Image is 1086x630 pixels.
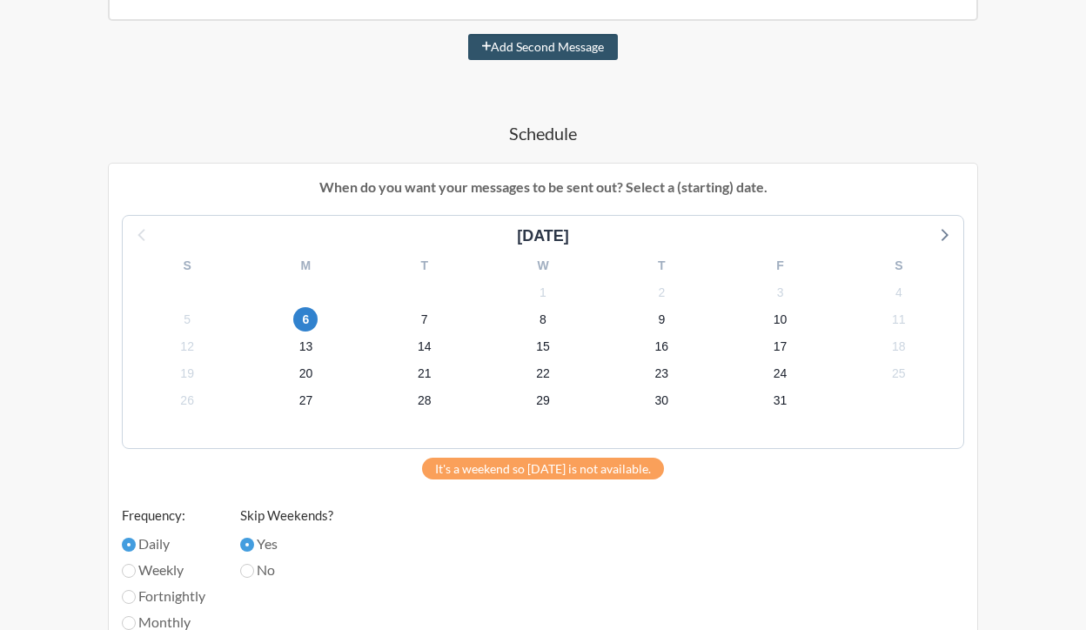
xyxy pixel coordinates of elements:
span: Thursday, November 6, 2025 [293,307,318,332]
label: Weekly [122,560,205,580]
div: S [840,252,958,279]
span: Tuesday, November 4, 2025 [887,280,911,305]
span: Friday, November 7, 2025 [412,307,437,332]
span: Sunday, November 9, 2025 [649,307,674,332]
span: Wednesday, November 5, 2025 [175,307,199,332]
div: It's a weekend so [DATE] is not available. [422,458,664,479]
span: Tuesday, November 25, 2025 [887,362,911,386]
span: Saturday, November 22, 2025 [531,362,555,386]
span: Sunday, November 2, 2025 [649,280,674,305]
div: F [721,252,839,279]
label: Yes [240,533,333,554]
label: Skip Weekends? [240,506,333,526]
input: Daily [122,538,136,552]
span: Sunday, November 16, 2025 [649,335,674,359]
div: [DATE] [510,225,576,248]
label: No [240,560,333,580]
h4: Schedule [52,121,1034,145]
input: Weekly [122,564,136,578]
label: Daily [122,533,205,554]
div: T [602,252,721,279]
span: Tuesday, November 11, 2025 [887,307,911,332]
span: Wednesday, November 12, 2025 [175,335,199,359]
span: Saturday, November 15, 2025 [531,335,555,359]
div: W [484,252,602,279]
p: When do you want your messages to be sent out? Select a (starting) date. [122,177,964,198]
span: Saturday, November 8, 2025 [531,307,555,332]
span: Monday, November 10, 2025 [768,307,793,332]
div: M [246,252,365,279]
span: Thursday, November 27, 2025 [293,389,318,413]
span: Friday, November 14, 2025 [412,335,437,359]
input: No [240,564,254,578]
input: Fortnightly [122,590,136,604]
span: Monday, December 1, 2025 [768,389,793,413]
span: Monday, November 3, 2025 [768,280,793,305]
span: Saturday, November 29, 2025 [531,389,555,413]
span: Monday, November 24, 2025 [768,362,793,386]
span: Tuesday, November 18, 2025 [887,335,911,359]
button: Add Second Message [468,34,619,60]
span: Monday, November 17, 2025 [768,335,793,359]
span: Saturday, November 1, 2025 [531,280,555,305]
label: Fortnightly [122,586,205,607]
div: S [128,252,246,279]
span: Sunday, November 23, 2025 [649,362,674,386]
input: Monthly [122,616,136,630]
span: Thursday, November 20, 2025 [293,362,318,386]
label: Frequency: [122,506,205,526]
span: Thursday, November 13, 2025 [293,335,318,359]
div: T [365,252,484,279]
span: Wednesday, November 26, 2025 [175,389,199,413]
input: Yes [240,538,254,552]
span: Wednesday, November 19, 2025 [175,362,199,386]
span: Sunday, November 30, 2025 [649,389,674,413]
span: Friday, November 28, 2025 [412,389,437,413]
span: Friday, November 21, 2025 [412,362,437,386]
